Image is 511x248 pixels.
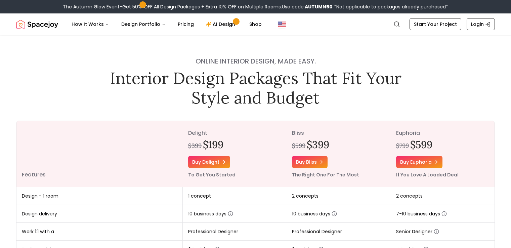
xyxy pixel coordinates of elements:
[292,129,385,137] p: bliss
[188,141,202,151] div: $399
[292,228,342,235] span: Professional Designer
[66,17,267,31] nav: Main
[16,223,183,241] td: Work 1:1 with a
[16,121,183,187] th: Features
[188,210,233,217] span: 10 business days
[292,171,359,178] small: The Right One For The Most
[396,156,442,168] a: Buy euphoria
[16,13,495,35] nav: Global
[16,205,183,223] td: Design delivery
[16,17,58,31] a: Spacejoy
[396,210,447,217] span: 7-10 business days
[172,17,199,31] a: Pricing
[66,17,115,31] button: How It Works
[396,171,459,178] small: If You Love A Loaded Deal
[396,193,423,199] span: 2 concepts
[333,3,448,10] span: *Not applicable to packages already purchased*
[396,141,409,151] div: $799
[188,171,236,178] small: To Get You Started
[410,18,461,30] a: Start Your Project
[410,138,432,151] h2: $599
[292,193,318,199] span: 2 concepts
[244,17,267,31] a: Shop
[305,3,333,10] b: AUTUMN50
[292,156,328,168] a: Buy bliss
[201,17,243,31] a: AI Design
[188,129,281,137] p: delight
[203,138,223,151] h2: $199
[396,228,439,235] span: Senior Designer
[278,20,286,28] img: United States
[188,228,238,235] span: Professional Designer
[16,17,58,31] img: Spacejoy Logo
[63,3,448,10] div: The Autumn Glow Event-Get 50% OFF All Design Packages + Extra 10% OFF on Multiple Rooms.
[16,187,183,205] td: Design - 1 room
[188,156,230,168] a: Buy delight
[105,69,406,107] h1: Interior Design Packages That Fit Your Style and Budget
[292,141,305,151] div: $599
[467,18,495,30] a: Login
[396,129,489,137] p: euphoria
[188,193,211,199] span: 1 concept
[307,138,329,151] h2: $399
[292,210,337,217] span: 10 business days
[116,17,171,31] button: Design Portfolio
[105,56,406,66] h4: Online interior design, made easy.
[282,3,333,10] span: Use code:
